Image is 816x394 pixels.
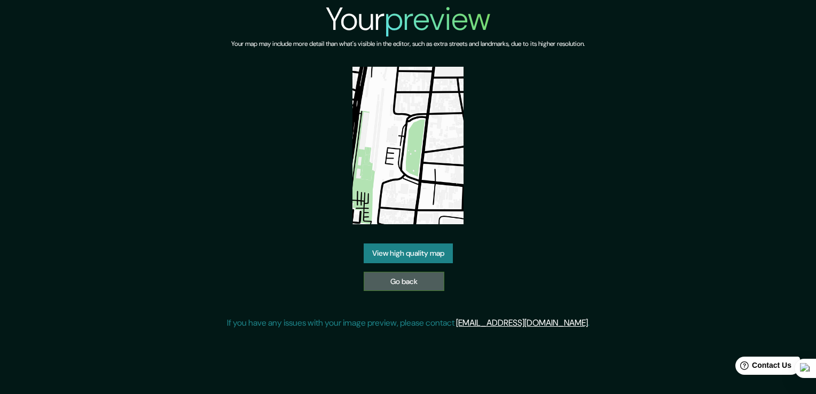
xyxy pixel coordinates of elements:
img: created-map-preview [352,67,464,224]
iframe: Help widget launcher [721,352,804,382]
h6: Your map may include more detail than what's visible in the editor, such as extra streets and lan... [231,38,585,50]
a: View high quality map [364,243,453,263]
a: Go back [364,272,444,291]
a: [EMAIL_ADDRESS][DOMAIN_NAME] [456,317,588,328]
p: If you have any issues with your image preview, please contact . [227,317,590,329]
